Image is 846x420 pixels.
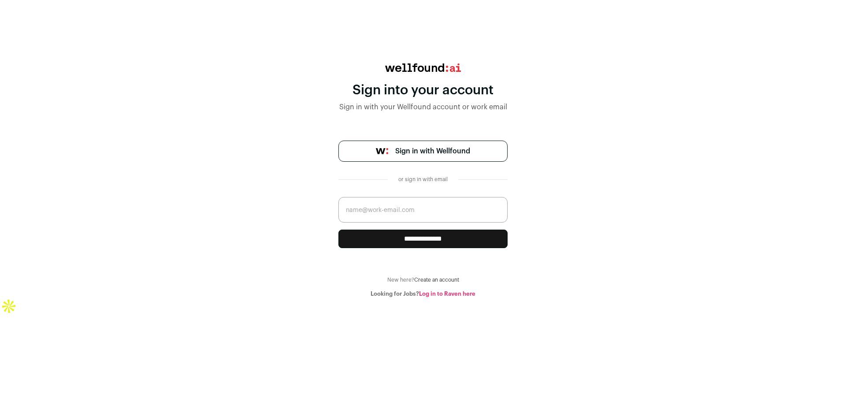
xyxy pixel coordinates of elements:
[338,290,508,297] div: Looking for Jobs?
[385,63,461,72] img: wellfound:ai
[338,102,508,112] div: Sign in with your Wellfound account or work email
[419,291,475,297] a: Log in to Raven here
[414,277,459,282] a: Create an account
[338,276,508,283] div: New here?
[395,146,470,156] span: Sign in with Wellfound
[395,176,451,183] div: or sign in with email
[338,82,508,98] div: Sign into your account
[376,148,388,154] img: wellfound-symbol-flush-black-fb3c872781a75f747ccb3a119075da62bfe97bd399995f84a933054e44a575c4.png
[338,197,508,223] input: name@work-email.com
[338,141,508,162] a: Sign in with Wellfound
